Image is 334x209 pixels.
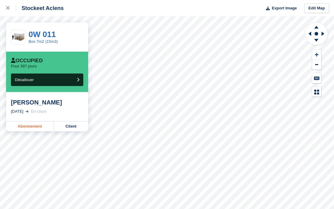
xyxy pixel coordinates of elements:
[312,73,321,83] button: Keyboard Shortcuts
[304,3,329,13] a: Edit Map
[29,30,56,39] a: 0W 011
[31,108,46,115] div: En cours
[262,3,297,13] button: Export Image
[16,5,64,12] div: Stockeet Aclens
[11,58,43,64] div: Occupied
[26,110,29,113] img: arrow-right-light-icn-cde0832a797a2874e46488d9cf13f60e5c3a73dbe684e267c42b8395dfbc2abf.svg
[11,108,23,115] div: [DATE]
[312,50,321,60] button: Zoom In
[15,77,34,82] span: Désallouer
[6,122,54,131] a: Abonnement
[11,99,83,106] div: [PERSON_NAME]
[54,122,88,131] a: Client
[29,39,58,44] a: Box 7m2 (15m3)
[11,32,25,43] img: 100-sqft-unit%202023-11-07%2015_54_46.jpg
[272,5,297,11] span: Export Image
[312,87,321,97] button: Map Legend
[312,60,321,70] button: Zoom Out
[11,64,37,69] p: Pour 397 jours
[11,74,83,86] button: Désallouer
